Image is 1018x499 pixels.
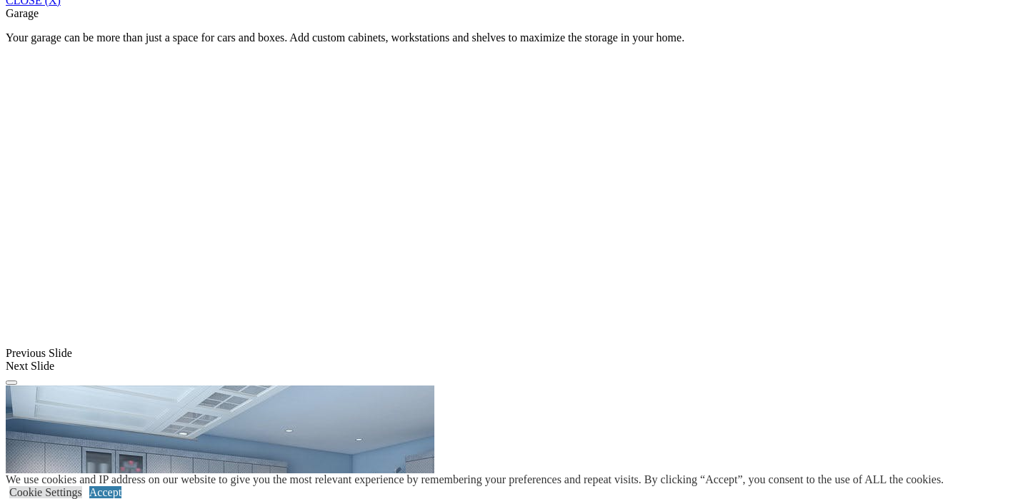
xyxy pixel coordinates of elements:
[6,380,17,385] button: Click here to pause slide show
[6,31,1012,44] p: Your garage can be more than just a space for cars and boxes. Add custom cabinets, workstations a...
[9,486,82,498] a: Cookie Settings
[6,7,39,19] span: Garage
[6,473,944,486] div: We use cookies and IP address on our website to give you the most relevant experience by remember...
[6,347,1012,360] div: Previous Slide
[6,360,1012,373] div: Next Slide
[89,486,121,498] a: Accept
